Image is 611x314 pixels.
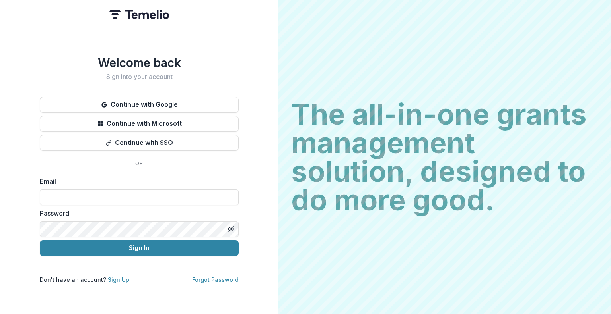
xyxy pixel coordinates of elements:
button: Toggle password visibility [224,223,237,235]
label: Password [40,208,234,218]
button: Continue with Google [40,97,239,113]
h2: Sign into your account [40,73,239,81]
a: Forgot Password [192,276,239,283]
label: Email [40,177,234,186]
button: Sign In [40,240,239,256]
button: Continue with SSO [40,135,239,151]
button: Continue with Microsoft [40,116,239,132]
p: Don't have an account? [40,275,129,284]
img: Temelio [109,10,169,19]
a: Sign Up [108,276,129,283]
h1: Welcome back [40,56,239,70]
